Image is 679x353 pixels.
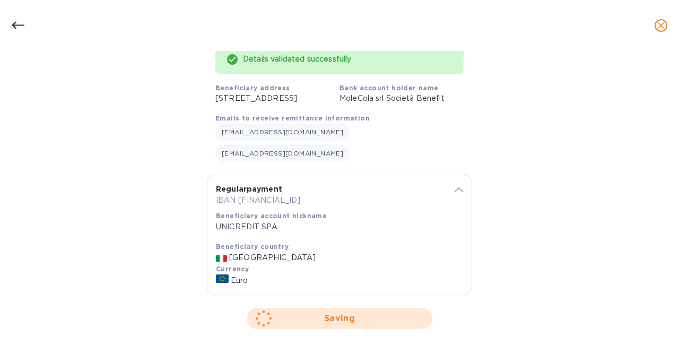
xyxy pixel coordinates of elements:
b: Beneficiary account nickname [216,212,327,220]
b: Currency [216,265,249,273]
span: [EMAIL_ADDRESS][DOMAIN_NAME] [222,128,343,136]
b: Beneficiary address [215,84,290,92]
b: Emails to receive remittance information [215,114,370,122]
b: Bank account holder name [339,84,439,92]
b: Beneficiary country [216,243,289,251]
p: [STREET_ADDRESS] [215,93,339,104]
span: [GEOGRAPHIC_DATA] [229,253,316,262]
p: UNICREDIT SPA [216,221,442,233]
span: [EMAIL_ADDRESS][DOMAIN_NAME] [222,149,343,157]
span: Euro [231,276,248,285]
div: Details validated successfully [243,50,453,69]
p: MoleCola srl Società Benefit [339,93,464,104]
img: IT [216,255,227,262]
p: IBAN [FINANCIAL_ID] [216,195,442,206]
b: Regular payment [216,185,282,193]
button: close [648,13,674,38]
